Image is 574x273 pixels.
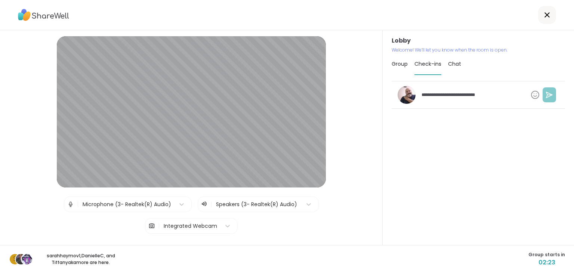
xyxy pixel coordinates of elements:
[210,200,212,209] span: |
[83,201,171,208] div: Microphone (3- Realtek(R) Audio)
[164,222,217,230] div: Integrated Webcam
[77,197,79,212] span: |
[158,218,160,233] span: |
[18,6,69,24] img: ShareWell Logo
[528,251,565,258] span: Group starts in
[22,254,32,264] img: Tiffanyaka
[392,60,408,68] span: Group
[148,218,155,233] img: Camera
[398,86,416,104] img: Dave76
[16,254,26,264] img: DanielleC
[39,252,123,266] p: sarahhaymov1 , DanielleC , and Tiffanyaka more are here.
[392,47,565,53] p: Welcome! We’ll let you know when the room is open.
[414,60,441,68] span: Check-ins
[152,244,230,251] span: Test speaker and microphone
[149,240,233,255] button: Test speaker and microphone
[448,60,461,68] span: Chat
[67,197,74,212] img: Microphone
[392,36,565,45] h3: Lobby
[13,254,17,264] span: s
[528,258,565,267] span: 02:23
